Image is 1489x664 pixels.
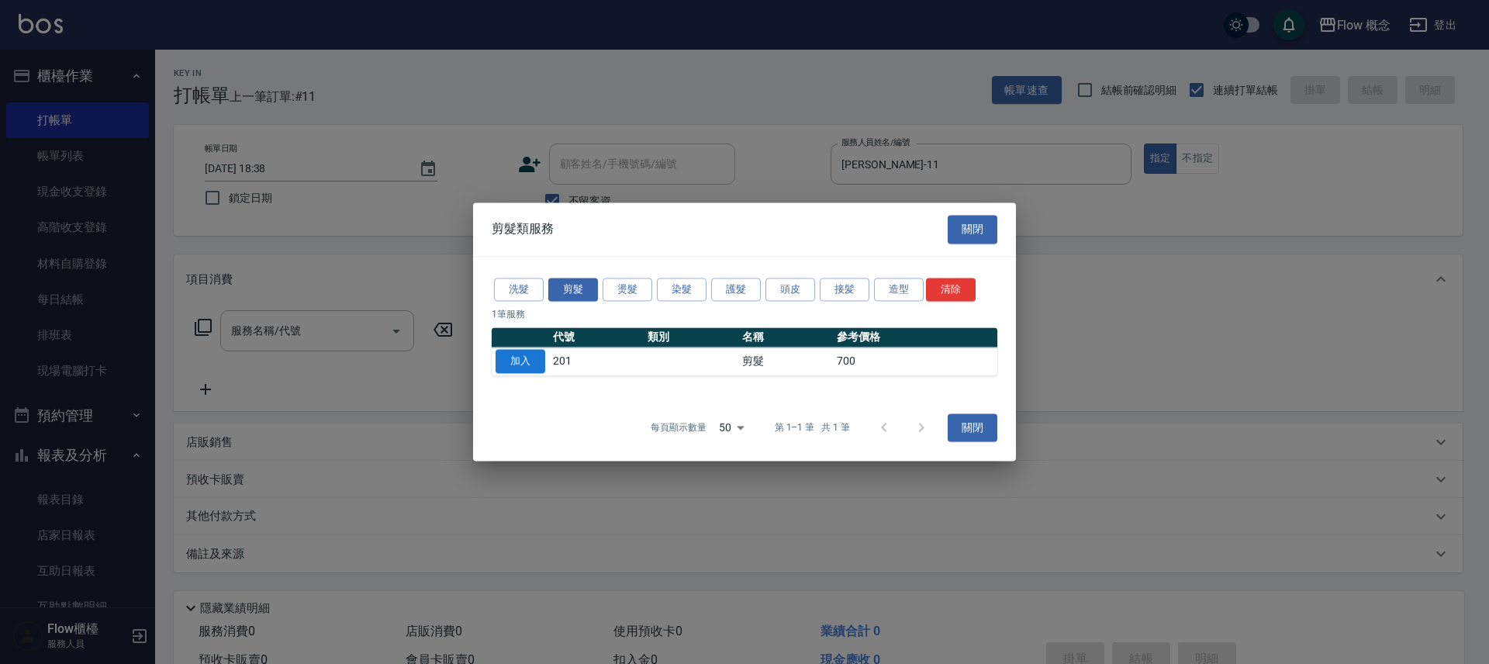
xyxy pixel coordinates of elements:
button: 清除 [926,278,976,302]
th: 參考價格 [833,328,997,348]
button: 洗髮 [494,278,544,302]
button: 加入 [496,350,545,374]
button: 剪髮 [548,278,598,302]
div: 50 [713,406,750,448]
span: 剪髮類服務 [492,222,554,237]
button: 護髮 [711,278,761,302]
th: 類別 [644,328,738,348]
button: 燙髮 [603,278,652,302]
button: 關閉 [948,413,997,442]
th: 名稱 [738,328,833,348]
p: 1 筆服務 [492,308,997,322]
button: 關閉 [948,215,997,244]
td: 201 [549,348,644,375]
th: 代號 [549,328,644,348]
button: 頭皮 [765,278,815,302]
p: 每頁顯示數量 [651,421,706,435]
td: 剪髮 [738,348,833,375]
button: 造型 [874,278,924,302]
td: 700 [833,348,997,375]
p: 第 1–1 筆 共 1 筆 [775,421,850,435]
button: 染髮 [657,278,706,302]
button: 接髪 [820,278,869,302]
